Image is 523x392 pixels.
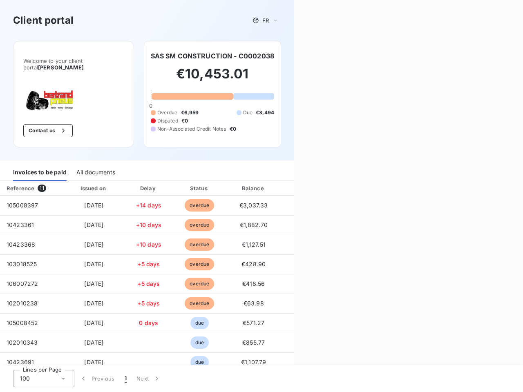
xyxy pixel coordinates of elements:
[185,278,214,290] span: overdue
[190,336,209,349] span: due
[84,280,103,287] span: [DATE]
[243,109,253,116] span: Due
[84,339,103,346] span: [DATE]
[262,17,269,24] span: FR
[7,280,38,287] span: 106007272
[185,297,214,310] span: overdue
[84,261,103,267] span: [DATE]
[84,221,103,228] span: [DATE]
[66,184,122,192] div: Issued on
[7,221,34,228] span: 10423361
[84,202,103,209] span: [DATE]
[175,184,224,192] div: Status
[136,221,161,228] span: +10 days
[243,319,264,326] span: €571.27
[185,219,214,231] span: overdue
[137,261,160,267] span: +5 days
[240,221,268,228] span: €1,882.70
[230,125,236,133] span: €0
[125,374,127,383] span: 1
[157,125,226,133] span: Non-Associated Credit Notes
[74,370,120,387] button: Previous
[13,164,67,181] div: Invoices to be paid
[23,58,124,71] span: Welcome to your client portal
[120,370,132,387] button: 1
[137,300,160,307] span: +5 days
[181,109,199,116] span: €6,959
[242,241,266,248] span: €1,127.51
[7,261,37,267] span: 103018525
[132,370,166,387] button: Next
[84,319,103,326] span: [DATE]
[7,202,38,209] span: 105008397
[244,300,264,307] span: €63.98
[157,117,178,125] span: Disputed
[7,359,34,365] span: 10423691
[7,319,38,326] span: 105008452
[185,238,214,251] span: overdue
[7,185,34,192] div: Reference
[139,319,158,326] span: 0 days
[284,184,325,192] div: PDF
[38,64,84,71] span: [PERSON_NAME]
[84,300,103,307] span: [DATE]
[23,90,76,111] img: Company logo
[38,185,46,192] span: 11
[84,359,103,365] span: [DATE]
[76,164,115,181] div: All documents
[84,241,103,248] span: [DATE]
[227,184,280,192] div: Balance
[7,339,38,346] span: 102010343
[137,280,160,287] span: +5 days
[20,374,30,383] span: 100
[7,241,35,248] span: 10423368
[125,184,172,192] div: Delay
[185,258,214,270] span: overdue
[242,339,265,346] span: €855.77
[181,117,188,125] span: €0
[157,109,178,116] span: Overdue
[7,300,38,307] span: 102010238
[13,13,74,28] h3: Client portal
[256,109,274,116] span: €3,494
[185,199,214,212] span: overdue
[190,317,209,329] span: due
[241,261,266,267] span: €428.90
[151,66,275,90] h2: €10,453.01
[241,359,266,365] span: €1,107.79
[136,241,161,248] span: +10 days
[149,102,152,109] span: 0
[242,280,265,287] span: €418.56
[151,51,275,61] h6: SAS SM CONSTRUCTION - C0002038
[136,202,161,209] span: +14 days
[23,124,73,137] button: Contact us
[239,202,268,209] span: €3,037.33
[190,356,209,368] span: due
